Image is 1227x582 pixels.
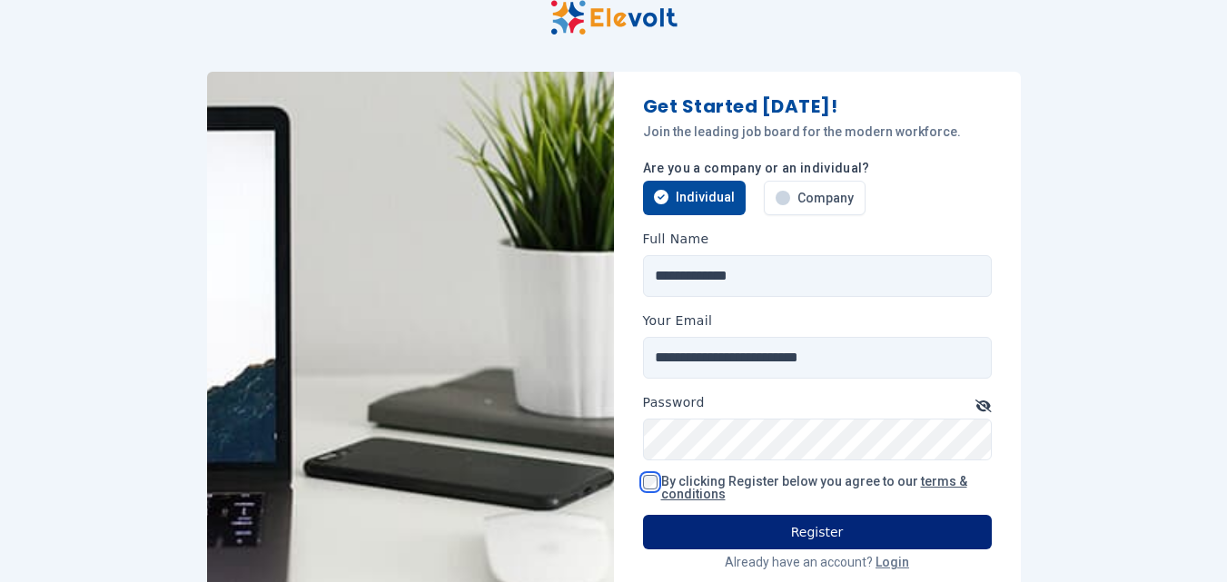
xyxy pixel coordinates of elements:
a: Login [876,555,909,569]
button: Register [643,515,992,549]
span: Individual [676,188,735,206]
iframe: Chat Widget [1136,495,1227,582]
p: Are you a company or an individual? [643,159,992,177]
input: By clicking Register below you agree to our terms & conditions [643,475,658,489]
span: By clicking Register below you agree to our [661,474,967,501]
h1: Get Started [DATE]! [643,94,992,119]
a: terms & conditions [661,474,967,501]
p: Already have an account? [643,553,992,571]
label: Your Email [643,311,713,330]
p: Join the leading job board for the modern workforce. [643,123,992,141]
span: Company [797,189,854,207]
label: Password [643,393,705,411]
label: Full Name [643,230,709,248]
